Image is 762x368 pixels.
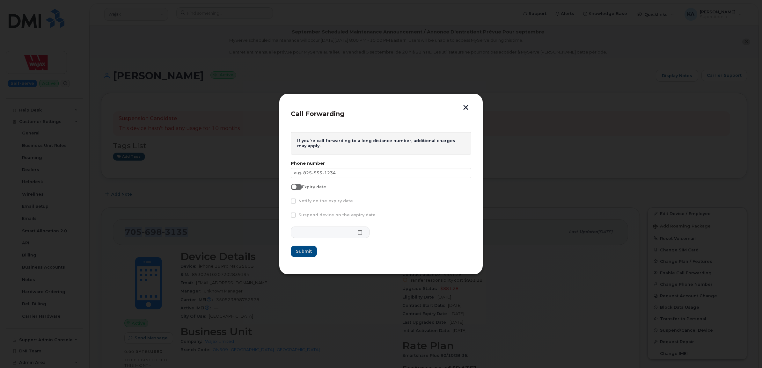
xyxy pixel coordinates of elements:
[291,246,317,257] button: Submit
[291,161,471,166] label: Phone number
[291,168,471,178] input: e.g. 825-555-1234
[302,184,326,189] span: Expiry date
[291,132,471,155] div: If you’re call forwarding to a long distance number, additional charges may apply.
[291,110,344,118] span: Call Forwarding
[291,184,296,189] input: Expiry date
[296,248,312,254] span: Submit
